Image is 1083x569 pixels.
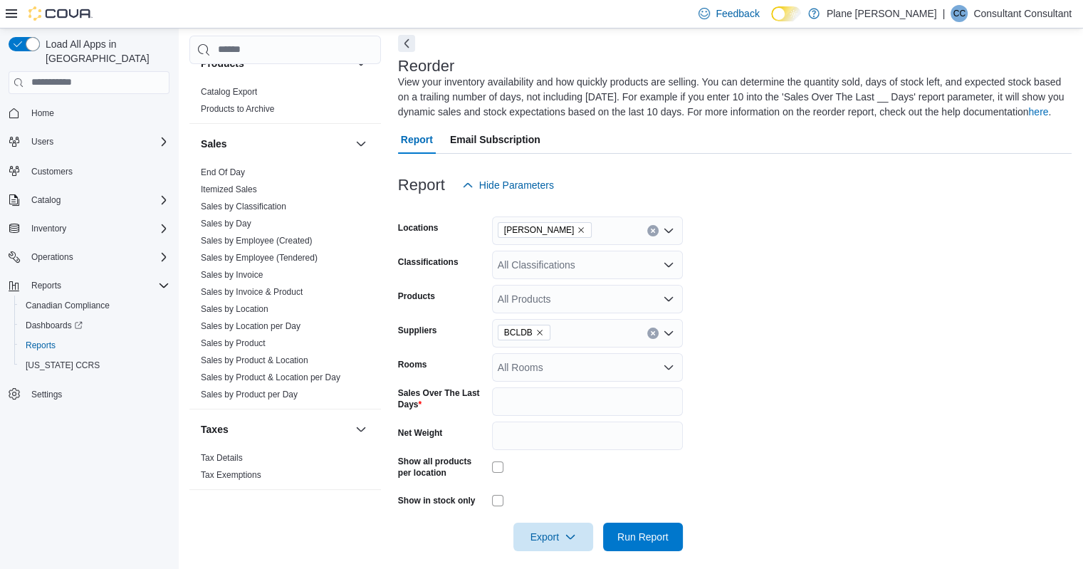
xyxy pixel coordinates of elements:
span: Sales by Product per Day [201,389,298,400]
span: Hide Parameters [479,178,554,192]
button: Inventory [3,219,175,239]
span: Sales by Invoice & Product [201,286,303,298]
label: Show in stock only [398,495,476,506]
a: Sales by Day [201,219,251,229]
span: Dark Mode [771,21,772,22]
span: Feedback [716,6,759,21]
button: Customers [3,160,175,181]
button: [US_STATE] CCRS [14,355,175,375]
button: Open list of options [663,225,674,236]
span: Inventory [31,223,66,234]
span: Canadian Compliance [20,297,169,314]
h3: Sales [201,137,227,151]
span: Catalog Export [201,86,257,98]
span: Report [401,125,433,154]
span: Duncan [498,222,592,238]
span: Sales by Location [201,303,268,315]
button: Run Report [603,523,683,551]
span: [PERSON_NAME] [504,223,575,237]
h3: Reorder [398,58,454,75]
span: Settings [26,385,169,403]
button: Settings [3,384,175,404]
h3: Taxes [201,422,229,437]
button: Catalog [3,190,175,210]
div: Sales [189,164,381,409]
a: here [1028,106,1048,118]
button: Users [26,133,59,150]
a: Sales by Product & Location per Day [201,372,340,382]
button: Clear input [647,328,659,339]
a: Tax Exemptions [201,470,261,480]
span: Sales by Location per Day [201,320,300,332]
button: Reports [26,277,67,294]
span: Users [31,136,53,147]
a: Catalog Export [201,87,257,97]
button: Canadian Compliance [14,296,175,315]
button: Open list of options [663,362,674,373]
div: View your inventory availability and how quickly products are selling. You can determine the quan... [398,75,1064,120]
div: Consultant Consultant [951,5,968,22]
span: Load All Apps in [GEOGRAPHIC_DATA] [40,37,169,66]
span: Operations [26,249,169,266]
button: Remove BCLDB from selection in this group [535,328,544,337]
a: Sales by Location per Day [201,321,300,331]
a: Sales by Classification [201,202,286,212]
a: Dashboards [20,317,88,334]
span: BCLDB [504,325,533,340]
button: Reports [14,335,175,355]
span: Catalog [31,194,61,206]
a: Settings [26,386,68,403]
a: Sales by Invoice & Product [201,287,303,297]
label: Rooms [398,359,427,370]
img: Cova [28,6,93,21]
label: Sales Over The Last Days [398,387,486,410]
a: Sales by Invoice [201,270,263,280]
label: Classifications [398,256,459,268]
span: Inventory [26,220,169,237]
a: Canadian Compliance [20,297,115,314]
a: Reports [20,337,61,354]
button: Users [3,132,175,152]
span: [US_STATE] CCRS [26,360,100,371]
span: Customers [31,166,73,177]
span: Run Report [617,530,669,544]
button: Taxes [201,422,350,437]
button: Open list of options [663,328,674,339]
button: Products [352,55,370,72]
button: Remove Duncan from selection in this group [577,226,585,234]
div: Taxes [189,449,381,489]
a: Tax Details [201,453,243,463]
span: Sales by Product & Location per Day [201,372,340,383]
button: Inventory [26,220,72,237]
span: Settings [31,389,62,400]
span: Dashboards [20,317,169,334]
a: End Of Day [201,167,245,177]
p: Plane [PERSON_NAME] [827,5,937,22]
span: Customers [26,162,169,179]
button: Export [513,523,593,551]
a: Itemized Sales [201,184,257,194]
span: Reports [31,280,61,291]
span: Reports [20,337,169,354]
a: Sales by Product per Day [201,390,298,400]
button: Operations [3,247,175,267]
a: Dashboards [14,315,175,335]
div: Products [189,83,381,123]
a: [US_STATE] CCRS [20,357,105,374]
span: Reports [26,340,56,351]
p: | [943,5,946,22]
span: BCLDB [498,325,550,340]
span: Users [26,133,169,150]
button: Operations [26,249,79,266]
button: Next [398,35,415,52]
button: Taxes [352,421,370,438]
button: Open list of options [663,293,674,305]
button: Clear input [647,225,659,236]
span: Sales by Product & Location [201,355,308,366]
span: Products to Archive [201,103,274,115]
span: Itemized Sales [201,184,257,195]
span: Sales by Employee (Created) [201,235,313,246]
nav: Complex example [9,97,169,442]
a: Sales by Product & Location [201,355,308,365]
button: Catalog [26,192,66,209]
